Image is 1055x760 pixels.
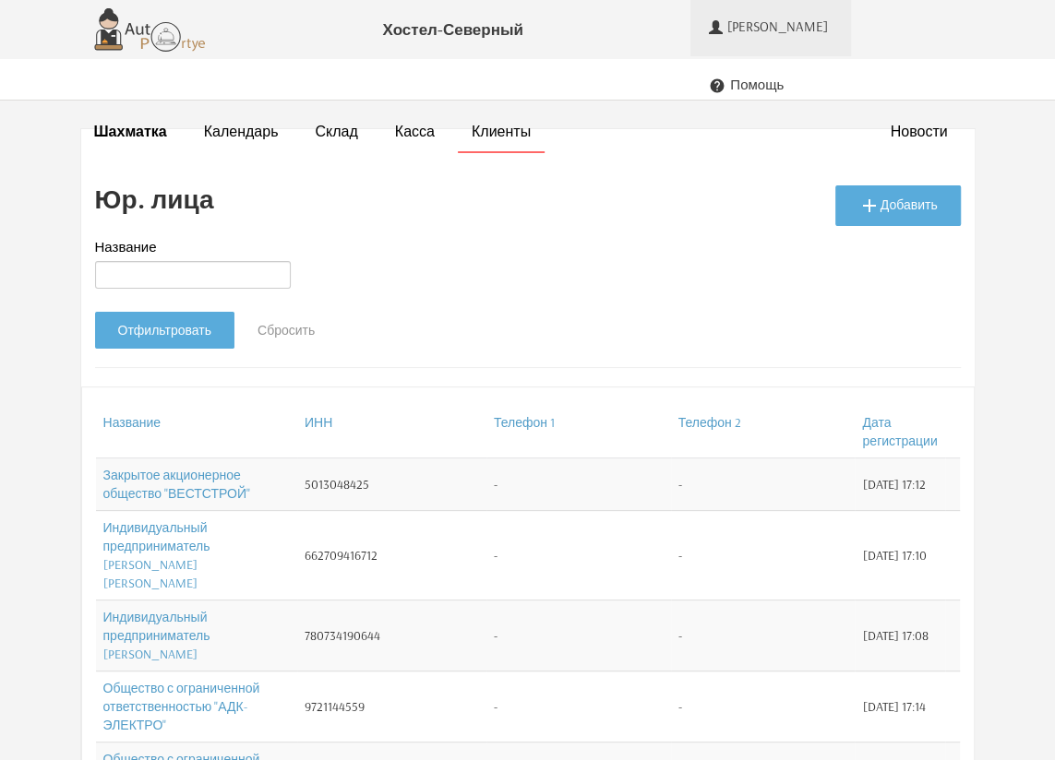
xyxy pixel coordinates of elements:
a: Добавить [835,185,961,226]
input: Отфильтровать [95,312,234,349]
a: Индивидуальный предприниматель [PERSON_NAME] [103,609,210,662]
td: 780734190644 [297,600,486,671]
a: Склад [315,122,357,141]
strong: Шахматка [94,122,167,140]
a: Календарь [204,122,279,141]
span: [PERSON_NAME] [727,18,833,35]
td: - [486,671,671,742]
td: - [486,511,671,600]
td: - [486,458,671,511]
a: Общество с ограниченной ответственностью "АДК-ЭЛЕКТРО" [103,680,260,733]
a: Индивидуальный предприниматель [PERSON_NAME] [PERSON_NAME] [103,519,210,591]
span: Помощь [730,77,784,93]
td: - [671,600,856,671]
td: 5013048425 [297,458,486,511]
td: - [671,671,856,742]
td: [DATE] 17:10 [855,511,944,600]
td: - [671,458,856,511]
a: ИНН [305,414,332,431]
td: [DATE] 17:08 [855,600,944,671]
a: Название [103,414,162,431]
td: - [486,600,671,671]
a: Закрытое акционерное общество "ВЕСТСТРОЙ" [103,467,250,502]
td: [DATE] 17:12 [855,458,944,511]
i:  [858,195,881,217]
a: Касса [395,122,435,141]
td: 662709416712 [297,511,486,600]
i:  [709,77,725,94]
label: Название [95,237,157,256]
td: - [671,511,856,600]
td: 9721144559 [297,671,486,742]
a: Клиенты [472,122,531,141]
a: Шахматка [94,122,167,141]
a: Новости [891,122,948,141]
a: Дата регистрации [862,414,937,449]
a: Телефон 2 [678,414,741,431]
a: Сбросить [234,312,338,349]
h2: Юр. лица [95,185,214,214]
td: [DATE] 17:14 [855,671,944,742]
a: Телефон 1 [494,414,555,431]
a: Помощь [690,56,802,113]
